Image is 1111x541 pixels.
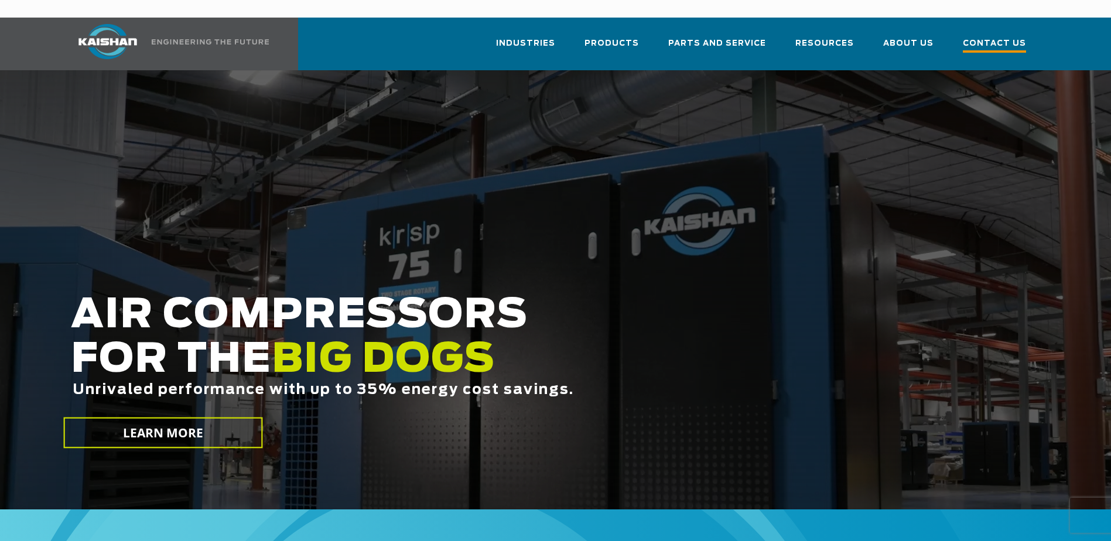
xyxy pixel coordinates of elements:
span: Unrivaled performance with up to 35% energy cost savings. [73,383,574,397]
h2: AIR COMPRESSORS FOR THE [71,293,877,434]
span: Contact Us [963,37,1026,53]
a: LEARN MORE [63,417,262,448]
span: Industries [496,37,555,50]
a: Parts and Service [668,28,766,68]
span: Products [584,37,639,50]
span: Resources [795,37,854,50]
a: Resources [795,28,854,68]
a: Kaishan USA [64,18,271,70]
span: BIG DOGS [272,340,495,380]
span: Parts and Service [668,37,766,50]
img: Engineering the future [152,39,269,44]
a: Industries [496,28,555,68]
span: About Us [883,37,934,50]
a: Products [584,28,639,68]
a: Contact Us [963,28,1026,70]
a: About Us [883,28,934,68]
img: kaishan logo [64,24,152,59]
span: LEARN MORE [122,424,203,441]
